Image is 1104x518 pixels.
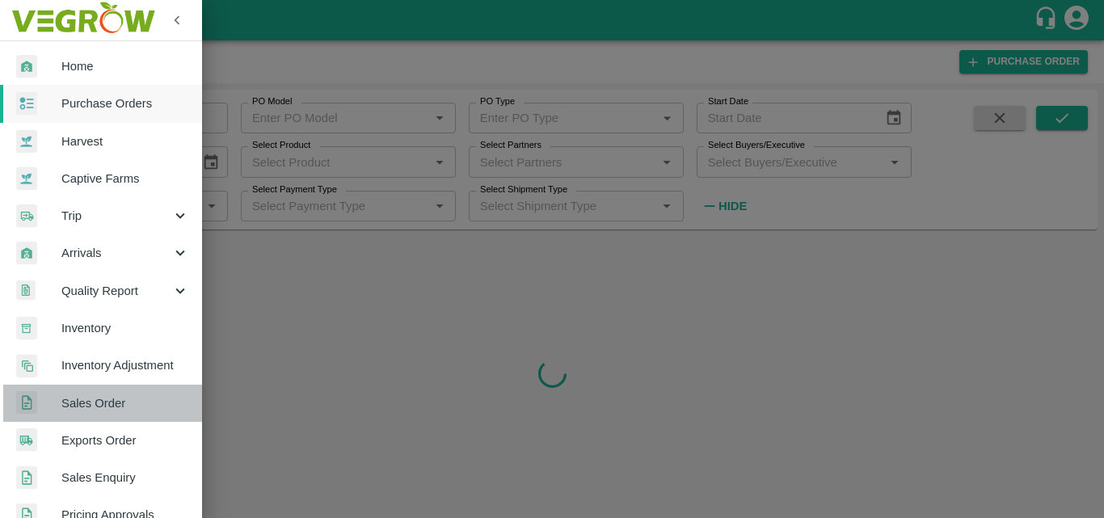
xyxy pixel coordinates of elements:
span: Inventory [61,319,189,337]
img: delivery [16,204,37,228]
span: Trip [61,207,171,225]
img: reciept [16,92,37,116]
span: Purchase Orders [61,95,189,112]
span: Home [61,57,189,75]
img: qualityReport [16,280,36,301]
img: whArrival [16,242,37,265]
img: harvest [16,166,37,191]
img: whInventory [16,317,37,340]
span: Arrivals [61,244,171,262]
span: Captive Farms [61,170,189,187]
img: whArrival [16,55,37,78]
span: Harvest [61,133,189,150]
img: inventory [16,354,37,377]
span: Exports Order [61,432,189,449]
img: harvest [16,129,37,154]
img: sales [16,391,37,415]
span: Sales Enquiry [61,469,189,486]
span: Inventory Adjustment [61,356,189,374]
span: Sales Order [61,394,189,412]
img: shipments [16,428,37,452]
img: sales [16,466,37,490]
span: Quality Report [61,282,171,300]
